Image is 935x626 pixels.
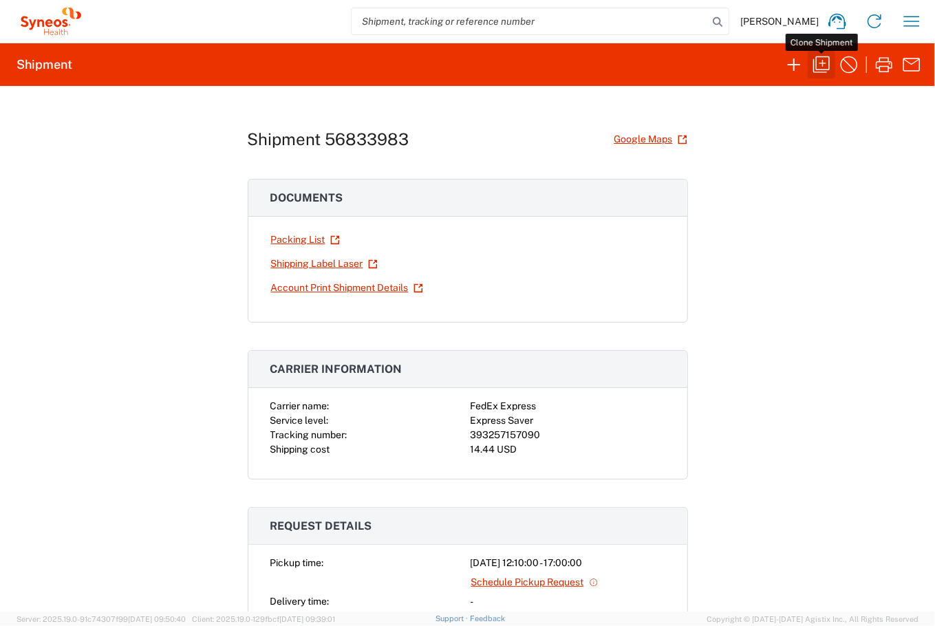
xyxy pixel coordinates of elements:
span: [DATE] 09:39:01 [279,615,335,623]
div: 393257157090 [471,428,665,442]
span: Client: 2025.19.0-129fbcf [192,615,335,623]
span: Carrier information [270,363,402,376]
input: Shipment, tracking or reference number [352,8,708,34]
span: Request details [270,519,372,532]
h1: Shipment 56833983 [248,129,409,149]
h2: Shipment [17,56,72,73]
span: Tracking number: [270,429,347,440]
a: Packing List [270,228,341,252]
div: - [471,594,665,609]
span: Carrier name: [270,400,330,411]
span: Documents [270,191,343,204]
div: [DATE] 12:10:00 - 17:00:00 [471,556,665,570]
a: Google Maps [614,127,688,151]
span: Delivery time: [270,596,330,607]
span: Service level: [270,415,329,426]
span: Copyright © [DATE]-[DATE] Agistix Inc., All Rights Reserved [707,613,918,625]
span: Server: 2025.19.0-91c74307f99 [17,615,186,623]
span: [DATE] 09:50:40 [128,615,186,623]
div: FedEx Express [471,399,665,413]
span: [PERSON_NAME] [740,15,819,28]
a: Shipping Label Laser [270,252,378,276]
span: Shipping cost [270,444,330,455]
a: Schedule Pickup Request [471,570,599,594]
div: 14.44 USD [471,442,665,457]
a: Support [436,614,470,623]
a: Account Print Shipment Details [270,276,424,300]
a: Feedback [470,614,505,623]
div: Express Saver [471,413,665,428]
span: Pickup time: [270,557,324,568]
